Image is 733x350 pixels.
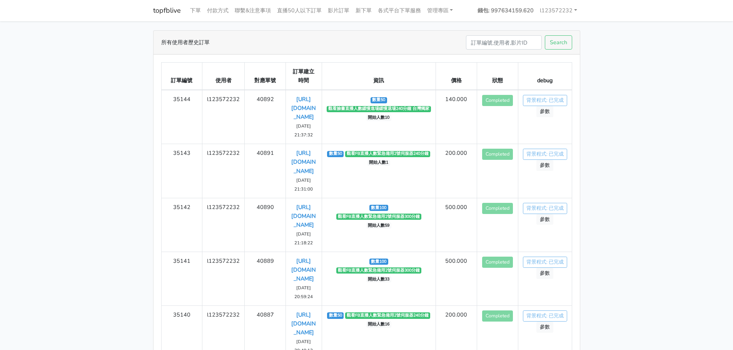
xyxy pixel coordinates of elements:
[536,214,553,225] a: 參數
[291,203,316,229] a: [URL][DOMAIN_NAME]
[523,149,567,160] a: 背景程式: 已完成
[436,198,477,252] td: 500.000
[327,151,344,157] span: 數量50
[336,267,422,274] span: 觀看FB直播人數緊急備用2號伺服器300分鐘
[523,95,567,106] a: 背景程式: 已完成
[294,123,313,138] small: [DATE] 21:37:32
[153,3,181,18] a: topfblive
[424,3,456,18] a: 管理專區
[371,97,387,103] span: 數量50
[245,63,286,90] th: 對應單號
[477,63,518,90] th: 狀態
[274,3,325,18] a: 直播50人以下訂單
[161,63,202,90] th: 訂單編號
[202,90,245,144] td: l123572232
[536,268,553,279] a: 參數
[161,144,202,198] td: 35143
[436,63,477,90] th: 價格
[345,312,431,318] span: 觀看FB直播人數緊急備用2號伺服器240分鐘
[367,160,390,166] span: 開始人數1
[202,144,245,198] td: l123572232
[291,311,316,336] a: [URL][DOMAIN_NAME]
[523,310,567,322] a: 背景程式: 已完成
[375,3,424,18] a: 各式平台下單服務
[482,95,513,106] button: Completed
[161,198,202,252] td: 35142
[345,151,431,157] span: 觀看FB直播人數緊急備用2號伺服器240分鐘
[187,3,204,18] a: 下單
[232,3,274,18] a: 聯繫&注意事項
[482,203,513,214] button: Completed
[327,106,431,112] span: 觀看臉書直播人數緩慢進場緩慢退場240分鐘 台灣獨家
[161,38,210,47] span: 所有使用者歷史訂單
[536,106,553,117] a: 參數
[474,3,537,18] a: 錢包: 997634159.620
[327,312,344,318] span: 數量50
[294,231,313,246] small: [DATE] 21:18:22
[466,35,542,50] input: Search
[366,276,391,282] span: 開始人數33
[366,222,391,229] span: 開始人數59
[436,90,477,144] td: 140.000
[204,3,232,18] a: 付款方式
[325,3,352,18] a: 影片訂單
[291,149,316,174] a: [URL][DOMAIN_NAME]
[536,322,553,333] a: 參數
[245,252,286,305] td: 40889
[245,144,286,198] td: 40891
[202,252,245,305] td: l123572232
[161,90,202,144] td: 35144
[245,90,286,144] td: 40892
[366,321,391,327] span: 開始人數16
[523,257,567,268] a: 背景程式: 已完成
[366,115,391,121] span: 開始人數10
[537,3,580,18] a: l123572232
[291,95,316,121] a: [URL][DOMAIN_NAME]
[294,177,313,192] small: [DATE] 21:31:00
[352,3,375,18] a: 新下單
[336,214,422,220] span: 觀看FB直播人數緊急備用2號伺服器300分鐘
[202,63,245,90] th: 使用者
[322,63,436,90] th: 資訊
[518,63,572,90] th: debug
[161,252,202,305] td: 35141
[286,63,322,90] th: 訂單建立時間
[245,198,286,252] td: 40890
[523,203,567,214] a: 背景程式: 已完成
[369,205,388,211] span: 數量100
[545,35,572,50] button: Search
[369,259,388,265] span: 數量100
[291,257,316,282] a: [URL][DOMAIN_NAME]
[436,252,477,305] td: 500.000
[536,160,553,171] a: 參數
[294,285,313,300] small: [DATE] 20:59:24
[436,144,477,198] td: 200.000
[478,7,534,14] strong: 錢包: 997634159.620
[482,149,513,160] button: Completed
[202,198,245,252] td: l123572232
[482,310,513,322] button: Completed
[482,257,513,268] button: Completed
